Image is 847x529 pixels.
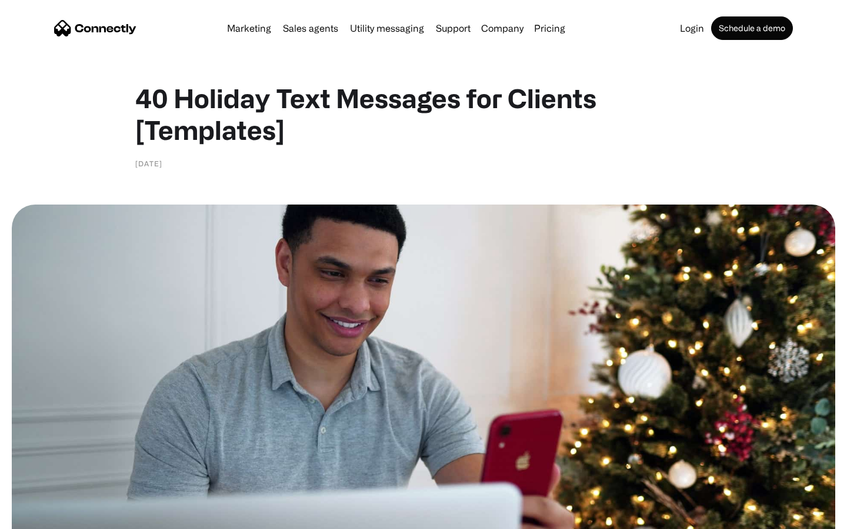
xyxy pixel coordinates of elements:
div: Company [478,20,527,36]
ul: Language list [24,508,71,525]
a: Pricing [529,24,570,33]
a: Marketing [222,24,276,33]
h1: 40 Holiday Text Messages for Clients [Templates] [135,82,712,146]
a: Support [431,24,475,33]
a: home [54,19,136,37]
a: Login [675,24,709,33]
a: Utility messaging [345,24,429,33]
aside: Language selected: English [12,508,71,525]
a: Sales agents [278,24,343,33]
div: Company [481,20,523,36]
div: [DATE] [135,158,162,169]
a: Schedule a demo [711,16,793,40]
